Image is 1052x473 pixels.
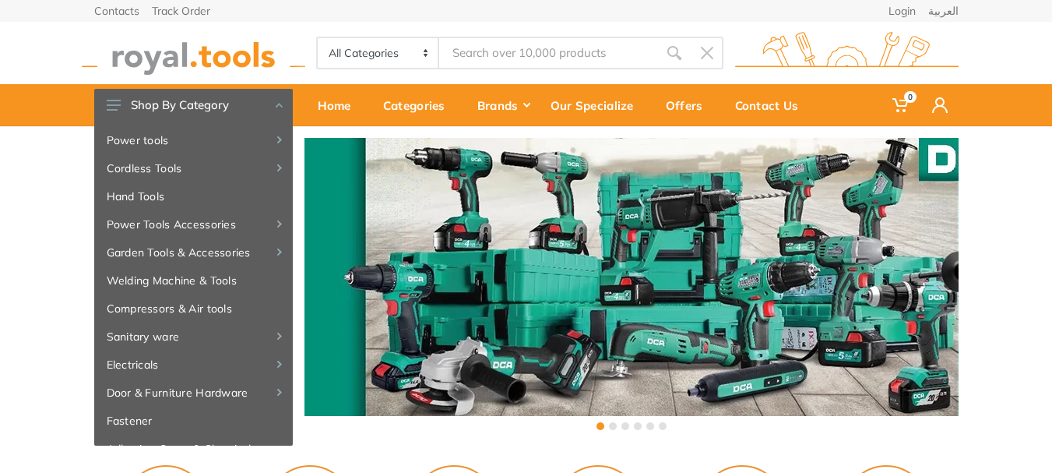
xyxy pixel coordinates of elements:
[655,89,724,122] div: Offers
[881,84,921,126] a: 0
[307,84,372,126] a: Home
[372,84,466,126] a: Categories
[439,37,657,69] input: Site search
[94,267,293,295] a: Welding Machine & Tools
[318,38,440,68] select: Category
[724,89,820,122] div: Contact Us
[94,323,293,351] a: Sanitary ware
[94,351,293,379] a: Electricals
[94,238,293,267] a: Garden Tools & Accessories
[724,84,820,126] a: Contact Us
[888,5,916,16] a: Login
[94,5,139,16] a: Contacts
[94,295,293,323] a: Compressors & Air tools
[94,182,293,210] a: Hand Tools
[94,379,293,407] a: Door & Furniture Hardware
[540,84,655,126] a: Our Specialize
[904,91,917,103] span: 0
[94,407,293,435] a: Fastener
[94,435,293,463] a: Adhesive, Spray & Chemical
[94,210,293,238] a: Power Tools Accessories
[307,89,372,122] div: Home
[540,89,655,122] div: Our Specialize
[94,154,293,182] a: Cordless Tools
[94,89,293,122] button: Shop By Category
[735,32,959,75] img: royal.tools Logo
[466,89,540,122] div: Brands
[82,32,305,75] img: royal.tools Logo
[94,126,293,154] a: Power tools
[152,5,210,16] a: Track Order
[928,5,959,16] a: العربية
[372,89,466,122] div: Categories
[655,84,724,126] a: Offers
